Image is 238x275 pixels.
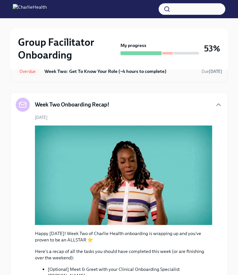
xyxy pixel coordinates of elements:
p: Happy [DATE]! Week Two of Charlie Health onboarding is wrapping up and you've proven to be an ALL... [35,230,212,243]
p: Here's a recap of all the tasks you should have completed this week (or are finishing over the we... [35,248,212,261]
a: OverdueWeek Two: Get To Know Your Role (~4 hours to complete)Due[DATE] [16,66,222,76]
button: Zoom image [35,125,212,225]
strong: [DATE] [209,69,222,74]
span: Due [201,69,222,74]
strong: My progress [120,42,146,49]
h5: Week Two Onboarding Recap! [35,101,109,108]
span: September 16th, 2025 10:00 [201,68,222,75]
h6: Week Two: Get To Know Your Role (~4 hours to complete) [45,68,196,75]
span: Overdue [16,69,39,74]
h2: Group Facilitator Onboarding [18,36,118,61]
img: CharlieHealth [13,4,47,14]
h3: 53% [204,43,220,54]
span: [DATE] [35,114,47,120]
